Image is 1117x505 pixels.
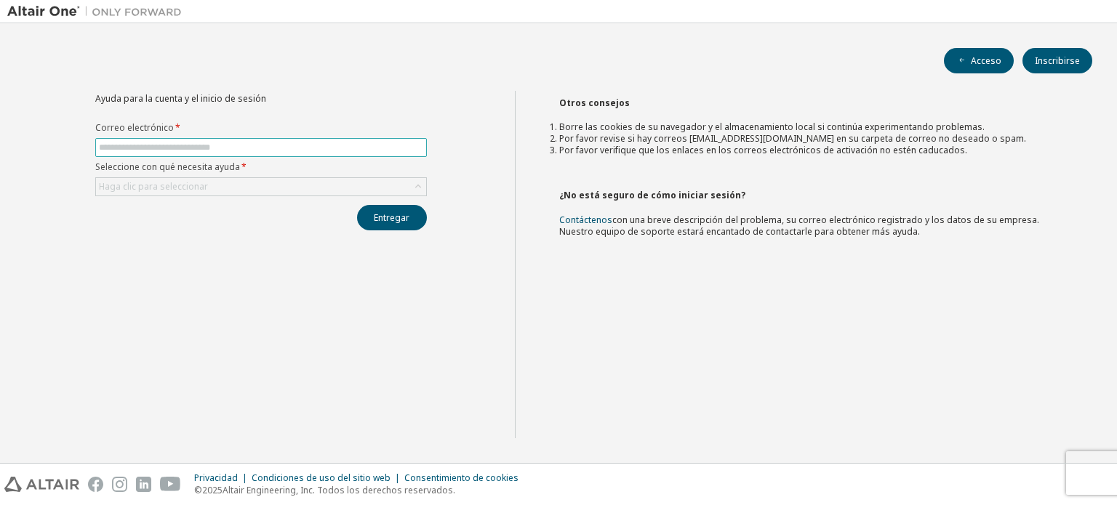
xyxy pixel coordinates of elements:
[136,477,151,492] img: linkedin.svg
[559,121,985,133] font: Borre las cookies de su navegador y el almacenamiento local si continúa experimentando problemas.
[559,97,630,109] font: Otros consejos
[202,484,223,496] font: 2025
[1035,54,1080,67] font: Inscribirse
[1022,48,1092,73] button: Inscribirse
[357,205,427,230] button: Entregar
[559,132,1026,145] font: Por favor revise si hay correos [EMAIL_ADDRESS][DOMAIN_NAME] en su carpeta de correo no deseado o...
[7,4,189,19] img: Altair Uno
[112,477,127,492] img: instagram.svg
[95,92,266,105] font: Ayuda para la cuenta y el inicio de sesión
[252,472,391,484] font: Condiciones de uso del sitio web
[559,214,612,226] a: Contáctenos
[404,472,519,484] font: Consentimiento de cookies
[223,484,455,496] font: Altair Engineering, Inc. Todos los derechos reservados.
[559,144,967,156] font: Por favor verifique que los enlaces en los correos electrónicos de activación no estén caducados.
[559,214,1039,238] font: con una breve descripción del problema, su correo electrónico registrado y los datos de su empres...
[559,189,745,201] font: ¿No está seguro de cómo iniciar sesión?
[194,484,202,496] font: ©
[374,211,409,224] font: Entregar
[95,161,240,173] font: Seleccione con qué necesita ayuda
[944,48,1014,73] button: Acceso
[96,178,426,195] div: Haga clic para seleccionar
[88,477,103,492] img: facebook.svg
[95,121,174,134] font: Correo electrónico
[99,180,208,193] font: Haga clic para seleccionar
[194,472,238,484] font: Privacidad
[971,54,1001,67] font: Acceso
[4,477,79,492] img: altair_logo.svg
[160,477,181,492] img: youtube.svg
